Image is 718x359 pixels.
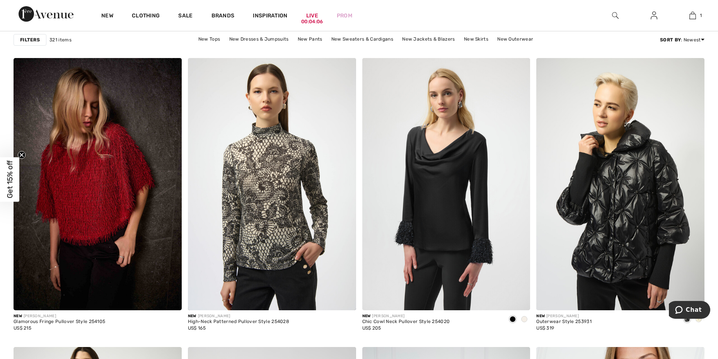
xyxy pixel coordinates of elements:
span: US$ 205 [362,325,381,331]
span: US$ 319 [536,325,554,331]
span: New [362,314,371,318]
a: Brands [211,12,235,21]
img: Glamorous Fringe Pullover Style 254105. Red [14,58,182,310]
span: New [14,314,22,318]
div: Chic Cowl Neck Pullover Style 254020 [362,319,450,325]
a: Live00:04:06 [306,12,318,20]
a: New Jackets & Blazers [398,34,459,44]
a: New Outerwear [493,34,537,44]
div: Outerwear Style 253931 [536,319,592,325]
strong: Sort By [660,37,681,43]
span: 321 items [49,36,72,43]
a: New Dresses & Jumpsuits [225,34,293,44]
a: Sign In [645,11,663,21]
div: [PERSON_NAME] [362,313,450,319]
div: 00:04:06 [301,18,323,26]
span: New [536,314,545,318]
a: New Skirts [460,34,492,44]
div: Glamorous Fringe Pullover Style 254105 [14,319,105,325]
img: My Bag [689,11,696,20]
span: New [188,314,196,318]
span: US$ 215 [14,325,31,331]
span: US$ 165 [188,325,206,331]
strong: Filters [20,36,40,43]
img: Chic Cowl Neck Pullover Style 254020. Black [362,58,530,310]
span: 1 [700,12,702,19]
div: Winter White [518,313,530,326]
a: Clothing [132,12,160,21]
button: Close teaser [18,151,26,159]
div: Black [507,313,518,326]
a: New Tops [194,34,224,44]
img: High-Neck Patterned Pullover Style 254028. Winter white/black [188,58,356,310]
img: 1ère Avenue [19,6,73,22]
a: Prom [337,12,352,20]
div: [PERSON_NAME] [536,313,592,319]
span: Get 15% off [5,161,14,198]
a: Sale [178,12,193,21]
div: High-Neck Patterned Pullover Style 254028 [188,319,289,325]
div: [PERSON_NAME] [188,313,289,319]
img: My Info [651,11,657,20]
a: New [101,12,113,21]
div: : Newest [660,36,704,43]
a: 1 [674,11,711,20]
img: Joseph Ribkoff Outerwear Style 253931. Black [536,58,704,310]
a: New Pants [294,34,326,44]
div: [PERSON_NAME] [14,313,105,319]
span: Inspiration [253,12,287,21]
a: New Sweaters & Cardigans [327,34,397,44]
iframe: Opens a widget where you can chat to one of our agents [669,301,710,320]
img: search the website [612,11,619,20]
